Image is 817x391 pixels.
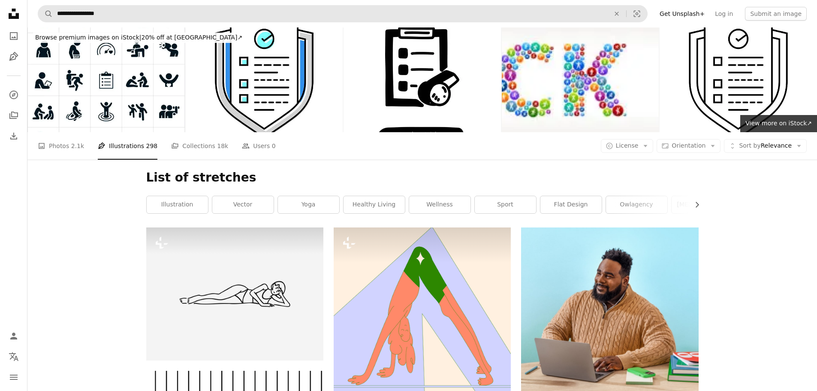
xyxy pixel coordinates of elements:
a: illustration [147,196,208,213]
a: Log in / Sign up [5,327,22,345]
a: vector [212,196,274,213]
a: Log in [710,7,738,21]
a: View more on iStock↗ [740,115,817,132]
form: Find visuals sitewide [38,5,648,22]
span: 0 [272,141,276,151]
h1: List of stretches [146,170,699,185]
a: Home — Unsplash [5,5,22,24]
a: Illustrations [5,48,22,65]
a: Photos [5,27,22,45]
img: Workout Plan Icon. Trendy Style Vector Illustration Symbol [344,27,501,132]
a: yoga [278,196,339,213]
a: flat design [540,196,602,213]
button: Clear [607,6,626,22]
img: Personal Trainer Icons [27,27,185,132]
a: healthy living [344,196,405,213]
a: Collections [5,107,22,124]
a: owlagency [606,196,667,213]
a: Download History [5,127,22,145]
a: Photos 2.1k [38,132,84,160]
a: Users 0 [242,132,276,160]
button: Submit an image [745,7,807,21]
a: sport [475,196,536,213]
a: A woman is lying down and posing. [146,290,323,298]
a: Collections 18k [171,132,228,160]
span: View more on iStock ↗ [745,120,812,127]
button: scroll list to the right [689,196,699,213]
span: 18k [217,141,228,151]
a: wellness [409,196,470,213]
a: [MEDICAL_DATA] [672,196,733,213]
span: 2.1k [71,141,84,151]
img: safety checklist injury prevention color icon vector illustration [186,27,343,132]
a: Browse premium images on iStock|20% off at [GEOGRAPHIC_DATA]↗ [27,27,250,48]
a: Get Unsplash+ [654,7,710,21]
img: Check List Active Lifestyle Wellness Vector Buttons. [502,27,659,132]
span: Sort by [739,142,760,149]
span: Browse premium images on iStock | [35,34,141,41]
a: A person is doing a triangle pose on the floor [334,312,511,320]
button: License [601,139,654,153]
button: Language [5,348,22,365]
img: safety checklist injury prevention line icon vector illustration [660,27,817,132]
button: Sort byRelevance [724,139,807,153]
span: Orientation [672,142,705,149]
span: Relevance [739,142,792,150]
button: Visual search [627,6,647,22]
button: Menu [5,369,22,386]
a: Explore [5,86,22,103]
span: License [616,142,639,149]
button: Orientation [657,139,721,153]
span: 20% off at [GEOGRAPHIC_DATA] ↗ [35,34,242,41]
img: A woman is lying down and posing. [146,227,323,361]
button: Search Unsplash [38,6,53,22]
